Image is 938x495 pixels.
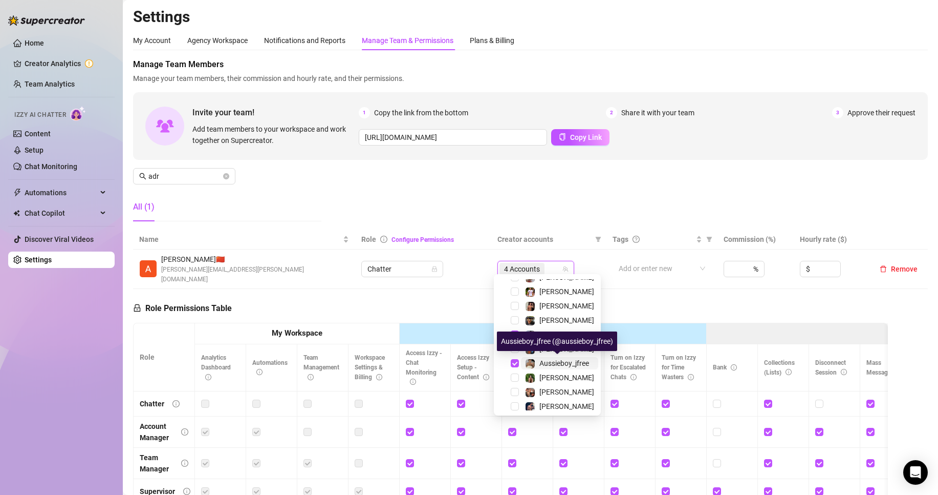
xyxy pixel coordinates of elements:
[891,265,918,273] span: Remove
[841,369,847,375] span: info-circle
[876,263,922,275] button: Remove
[380,236,387,243] span: info-circle
[511,287,519,296] span: Select tree node
[25,39,44,47] a: Home
[526,374,535,383] img: Nathaniel
[362,35,453,46] div: Manage Team & Permissions
[880,265,887,273] span: delete
[713,364,737,371] span: Bank
[511,402,519,410] span: Select tree node
[303,354,339,381] span: Team Management
[367,261,437,277] span: Chatter
[526,359,535,368] img: Aussieboy_jfree
[621,107,694,118] span: Share it with your team
[731,364,737,370] span: info-circle
[13,189,21,197] span: thunderbolt
[8,15,85,26] img: logo-BBDzfeDw.svg
[497,234,591,245] span: Creator accounts
[526,388,535,397] img: Osvaldo
[539,316,594,324] span: [PERSON_NAME]
[183,488,190,495] span: info-circle
[559,133,566,140] span: copy
[359,107,370,118] span: 1
[866,359,901,376] span: Mass Message
[704,232,714,247] span: filter
[410,379,416,385] span: info-circle
[526,331,535,340] img: Joey
[630,374,637,380] span: info-circle
[133,35,171,46] div: My Account
[187,35,248,46] div: Agency Workspace
[764,359,795,376] span: Collections (Lists)
[70,106,86,121] img: AI Chatter
[140,421,173,443] div: Account Manager
[140,398,164,409] div: Chatter
[133,73,928,84] span: Manage your team members, their commission and hourly rate, and their permissions.
[606,107,617,118] span: 2
[140,260,157,277] img: Adrian Custodio
[570,133,602,141] span: Copy Link
[688,374,694,380] span: info-circle
[832,107,843,118] span: 3
[133,201,155,213] div: All (1)
[613,234,628,245] span: Tags
[205,374,211,380] span: info-circle
[139,173,146,180] span: search
[181,428,188,436] span: info-circle
[406,349,442,386] span: Access Izzy - Chat Monitoring
[539,331,594,339] span: [PERSON_NAME]
[903,460,928,485] div: Open Intercom Messenger
[25,184,97,201] span: Automations
[539,374,594,382] span: [PERSON_NAME]
[25,80,75,88] a: Team Analytics
[252,359,288,376] span: Automations
[539,402,594,410] span: [PERSON_NAME]
[539,359,589,367] span: Aussieboy_jfree
[25,205,97,221] span: Chat Copilot
[632,236,640,243] span: question-circle
[511,316,519,324] span: Select tree node
[717,230,793,250] th: Commission (%)
[539,388,594,396] span: [PERSON_NAME]
[511,359,519,367] span: Select tree node
[308,374,314,380] span: info-circle
[593,232,603,247] span: filter
[133,304,141,312] span: lock
[25,130,51,138] a: Content
[133,302,232,315] h5: Role Permissions Table
[539,302,594,310] span: [PERSON_NAME]
[551,129,609,146] button: Copy Link
[539,287,594,296] span: [PERSON_NAME]
[14,110,66,120] span: Izzy AI Chatter
[25,256,52,264] a: Settings
[133,58,928,71] span: Manage Team Members
[256,369,263,375] span: info-circle
[133,230,355,250] th: Name
[201,354,231,381] span: Analytics Dashboard
[610,354,646,381] span: Turn on Izzy for Escalated Chats
[497,332,617,351] div: Aussieboy_jfree (@aussieboy_jfree)
[595,236,601,242] span: filter
[139,234,341,245] span: Name
[483,374,489,380] span: info-circle
[526,287,535,297] img: Hector
[172,400,180,407] span: info-circle
[264,35,345,46] div: Notifications and Reports
[786,369,792,375] span: info-circle
[192,106,359,119] span: Invite your team!
[181,460,188,467] span: info-circle
[161,265,349,284] span: [PERSON_NAME][EMAIL_ADDRESS][PERSON_NAME][DOMAIN_NAME]
[470,35,514,46] div: Plans & Billing
[511,374,519,382] span: Select tree node
[148,171,221,182] input: Search members
[457,354,489,381] span: Access Izzy Setup - Content
[815,359,847,376] span: Disconnect Session
[25,235,94,243] a: Discover Viral Videos
[192,123,355,146] span: Add team members to your workspace and work together on Supercreator.
[847,107,915,118] span: Approve their request
[133,7,928,27] h2: Settings
[272,328,322,338] strong: My Workspace
[223,173,229,179] button: close-circle
[391,236,454,243] a: Configure Permissions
